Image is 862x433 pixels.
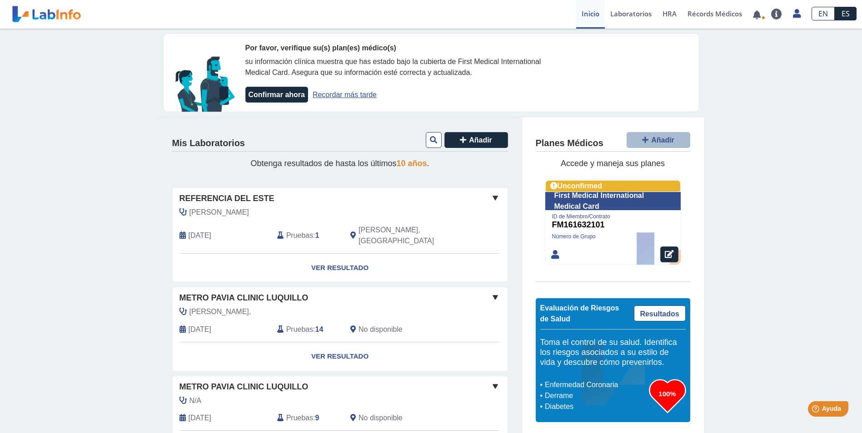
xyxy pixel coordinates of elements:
[189,413,211,423] span: 2024-05-31
[812,7,835,20] a: EN
[781,398,852,423] iframe: Help widget launcher
[179,192,274,205] span: Referencia del Este
[469,136,492,144] span: Añadir
[634,305,686,321] a: Resultados
[270,413,344,423] div: :
[397,159,427,168] span: 10 años
[245,58,541,76] span: su información clínica muestra que has estado bajo la cubierta de First Medical International Med...
[543,401,649,412] li: Diabetes
[270,225,344,246] div: :
[270,324,344,335] div: :
[540,338,686,367] h5: Toma el control de su salud. Identifica los riesgos asociados a su estilo de vida y descubre cómo...
[286,230,313,241] span: Pruebas
[627,132,690,148] button: Añadir
[189,207,249,218] span: Vazquez Melendez, Juan
[313,91,377,98] a: Recordar más tarde
[173,254,508,282] a: Ver Resultado
[250,159,429,168] span: Obtenga resultados de hasta los últimos .
[543,390,649,401] li: Derrame
[359,324,403,335] span: No disponible
[561,159,665,168] span: Accede y maneja sus planes
[540,304,619,323] span: Evaluación de Riesgos de Salud
[315,231,319,239] b: 1
[189,395,202,406] span: N/A
[172,138,245,149] h4: Mis Laboratorios
[286,413,313,423] span: Pruebas
[444,132,508,148] button: Añadir
[663,9,677,18] span: HRA
[245,43,568,54] div: Por favor, verifique su(s) plan(es) médico(s)
[189,306,251,317] span: Luis Vazquez,
[359,413,403,423] span: No disponible
[315,325,324,333] b: 14
[536,138,603,149] h4: Planes Médicos
[189,324,211,335] span: 2024-12-05
[173,342,508,371] a: Ver Resultado
[286,324,313,335] span: Pruebas
[359,225,459,246] span: Fajardo, PR
[835,7,857,20] a: ES
[179,292,309,304] span: Metro Pavia Clinic Luquillo
[315,414,319,422] b: 9
[245,87,308,103] button: Confirmar ahora
[189,230,211,241] span: 2025-02-20
[651,136,674,144] span: Añadir
[649,388,686,399] h3: 100%
[179,381,309,393] span: Metro Pavia Clinic Luquillo
[543,379,649,390] li: Enfermedad Coronaria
